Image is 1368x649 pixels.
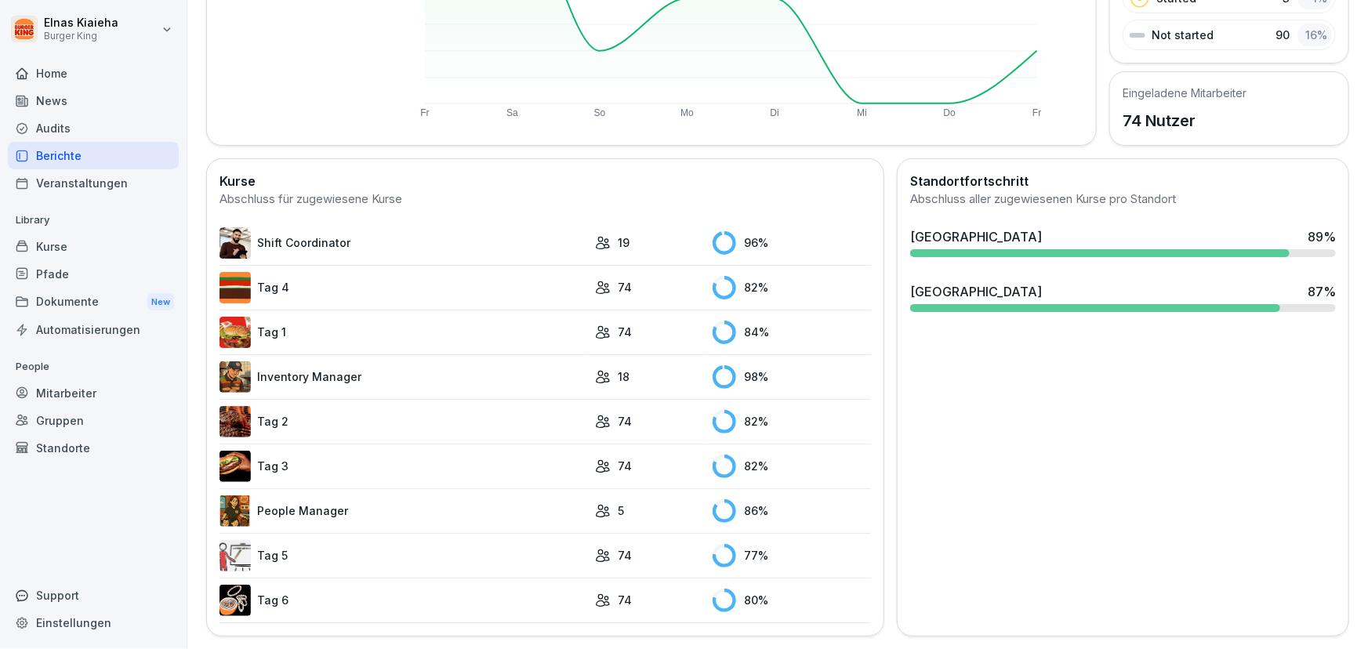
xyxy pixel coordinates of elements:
[220,190,871,208] div: Abschluss für zugewiesene Kurse
[619,592,633,608] p: 74
[220,317,587,348] a: Tag 1
[1308,282,1336,301] div: 87 %
[1033,107,1042,118] text: Fr
[8,208,179,233] p: Library
[8,87,179,114] a: News
[8,233,179,260] a: Kurse
[904,221,1342,263] a: [GEOGRAPHIC_DATA]89%
[220,272,587,303] a: Tag 4
[220,406,587,437] a: Tag 2
[1152,27,1214,43] p: Not started
[220,451,587,482] a: Tag 3
[8,260,179,288] a: Pfade
[713,544,871,567] div: 77 %
[1123,109,1246,132] p: 74 Nutzer
[220,406,251,437] img: hzkj8u8nkg09zk50ub0d0otk.png
[713,365,871,389] div: 98 %
[619,368,630,385] p: 18
[910,190,1336,208] div: Abschluss aller zugewiesenen Kurse pro Standort
[944,107,956,118] text: Do
[910,172,1336,190] h2: Standortfortschritt
[619,547,633,564] p: 74
[713,321,871,344] div: 84 %
[8,434,179,462] a: Standorte
[8,407,179,434] a: Gruppen
[8,379,179,407] a: Mitarbeiter
[713,410,871,433] div: 82 %
[8,609,179,636] a: Einstellungen
[8,60,179,87] a: Home
[8,114,179,142] a: Audits
[594,107,606,118] text: So
[44,31,118,42] p: Burger King
[713,499,871,523] div: 86 %
[220,540,251,571] img: vy1vuzxsdwx3e5y1d1ft51l0.png
[220,317,251,348] img: kxzo5hlrfunza98hyv09v55a.png
[147,293,174,311] div: New
[8,316,179,343] a: Automatisierungen
[220,495,587,527] a: People Manager
[904,276,1342,318] a: [GEOGRAPHIC_DATA]87%
[220,361,587,393] a: Inventory Manager
[1308,227,1336,246] div: 89 %
[220,585,587,616] a: Tag 6
[713,455,871,478] div: 82 %
[619,234,630,251] p: 19
[220,172,871,190] h2: Kurse
[619,279,633,295] p: 74
[713,231,871,255] div: 96 %
[220,361,251,393] img: o1h5p6rcnzw0lu1jns37xjxx.png
[420,107,429,118] text: Fr
[44,16,118,30] p: Elnas Kiaieha
[8,288,179,317] div: Dokumente
[8,582,179,609] div: Support
[220,495,251,527] img: xc3x9m9uz5qfs93t7kmvoxs4.png
[619,502,625,519] p: 5
[506,107,518,118] text: Sa
[8,142,179,169] a: Berichte
[1123,85,1246,101] h5: Eingeladene Mitarbeiter
[8,169,179,197] a: Veranstaltungen
[858,107,868,118] text: Mi
[220,585,251,616] img: rvamvowt7cu6mbuhfsogl0h5.png
[220,227,587,259] a: Shift Coordinator
[8,288,179,317] a: DokumenteNew
[619,413,633,430] p: 74
[771,107,779,118] text: Di
[910,227,1042,246] div: [GEOGRAPHIC_DATA]
[1297,24,1332,46] div: 16 %
[1275,27,1290,43] p: 90
[8,354,179,379] p: People
[220,227,251,259] img: q4kvd0p412g56irxfxn6tm8s.png
[680,107,694,118] text: Mo
[619,458,633,474] p: 74
[220,451,251,482] img: cq6tslmxu1pybroki4wxmcwi.png
[220,540,587,571] a: Tag 5
[619,324,633,340] p: 74
[713,276,871,299] div: 82 %
[713,589,871,612] div: 80 %
[910,282,1042,301] div: [GEOGRAPHIC_DATA]
[220,272,251,303] img: a35kjdk9hf9utqmhbz0ibbvi.png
